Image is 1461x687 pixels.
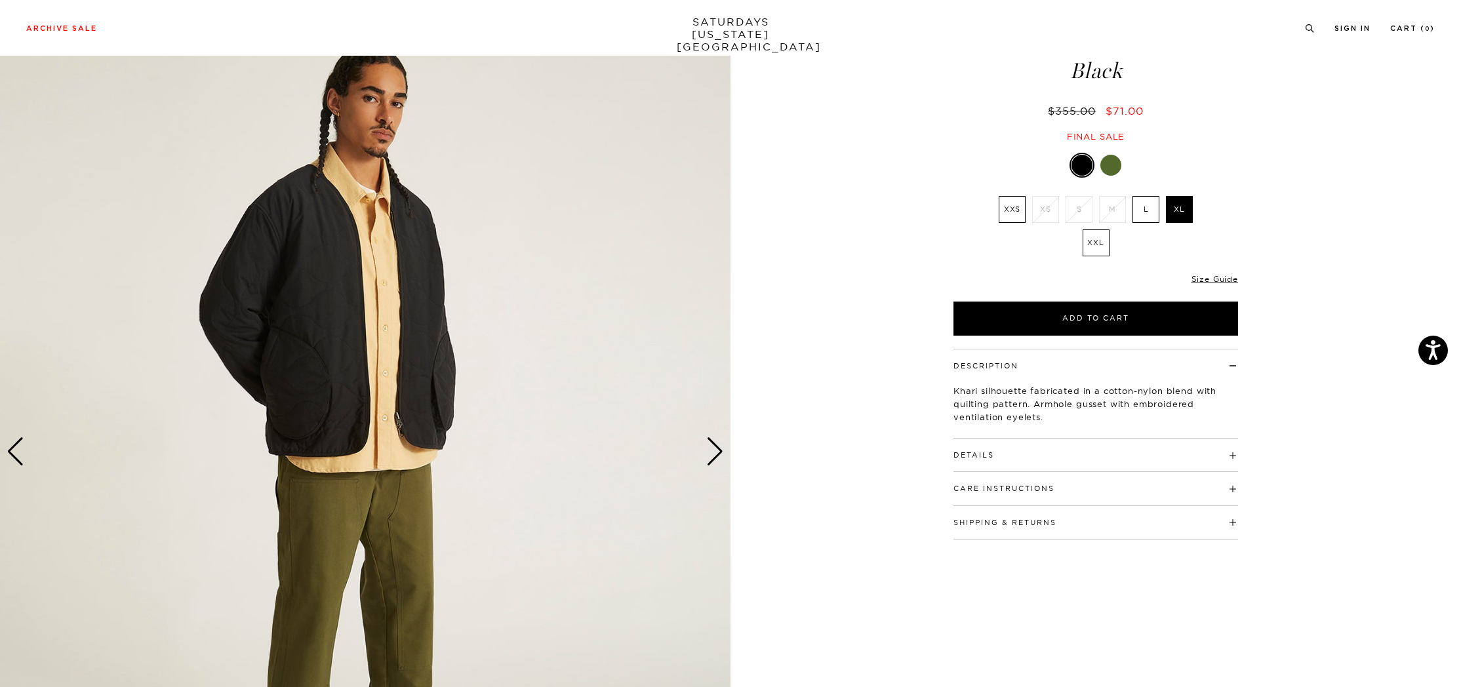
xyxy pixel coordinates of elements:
[953,302,1238,336] button: Add to Cart
[1132,196,1159,223] label: L
[951,131,1240,142] div: Final sale
[999,196,1026,223] label: XXS
[953,452,994,459] button: Details
[953,384,1238,423] p: Khari silhouette fabricated in a cotton-nylon blend with quilting pattern. Armhole gusset with em...
[677,16,785,53] a: SATURDAYS[US_STATE][GEOGRAPHIC_DATA]
[1425,26,1430,32] small: 0
[953,519,1056,526] button: Shipping & Returns
[953,363,1018,370] button: Description
[1106,104,1144,117] span: $71.00
[1390,25,1435,32] a: Cart (0)
[1191,274,1238,284] a: Size Guide
[706,437,724,466] div: Next slide
[26,25,97,32] a: Archive Sale
[1048,104,1101,117] del: $355.00
[951,60,1240,82] span: Black
[1166,196,1193,223] label: XL
[1334,25,1371,32] a: Sign In
[1083,229,1110,256] label: XXL
[953,485,1054,492] button: Care Instructions
[951,35,1240,82] h1: Khari Reversible Jacket
[7,437,24,466] div: Previous slide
